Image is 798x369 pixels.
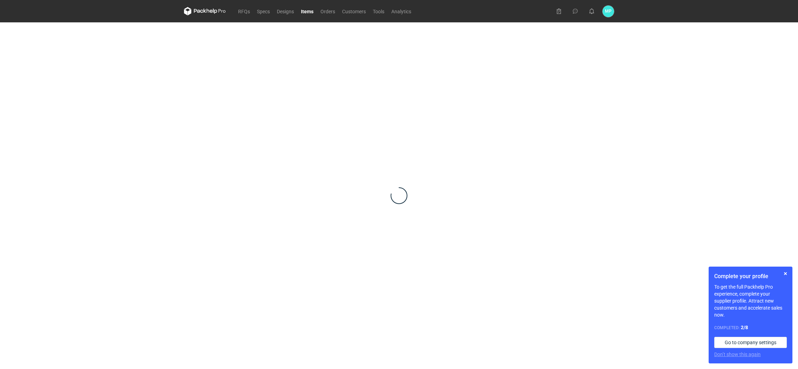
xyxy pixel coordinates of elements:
a: Orders [317,7,339,15]
div: Completed: [714,324,787,331]
button: Skip for now [781,269,790,278]
button: Don’t show this again [714,351,761,358]
p: To get the full Packhelp Pro experience, complete your supplier profile. Attract new customers an... [714,283,787,318]
a: Specs [253,7,273,15]
a: Customers [339,7,369,15]
a: RFQs [235,7,253,15]
a: Analytics [388,7,415,15]
a: Items [297,7,317,15]
a: Go to company settings [714,337,787,348]
a: Designs [273,7,297,15]
button: MP [603,6,614,17]
a: Tools [369,7,388,15]
h1: Complete your profile [714,272,787,281]
div: Martyna Paroń [603,6,614,17]
strong: 2 / 8 [741,325,748,330]
svg: Packhelp Pro [184,7,226,15]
